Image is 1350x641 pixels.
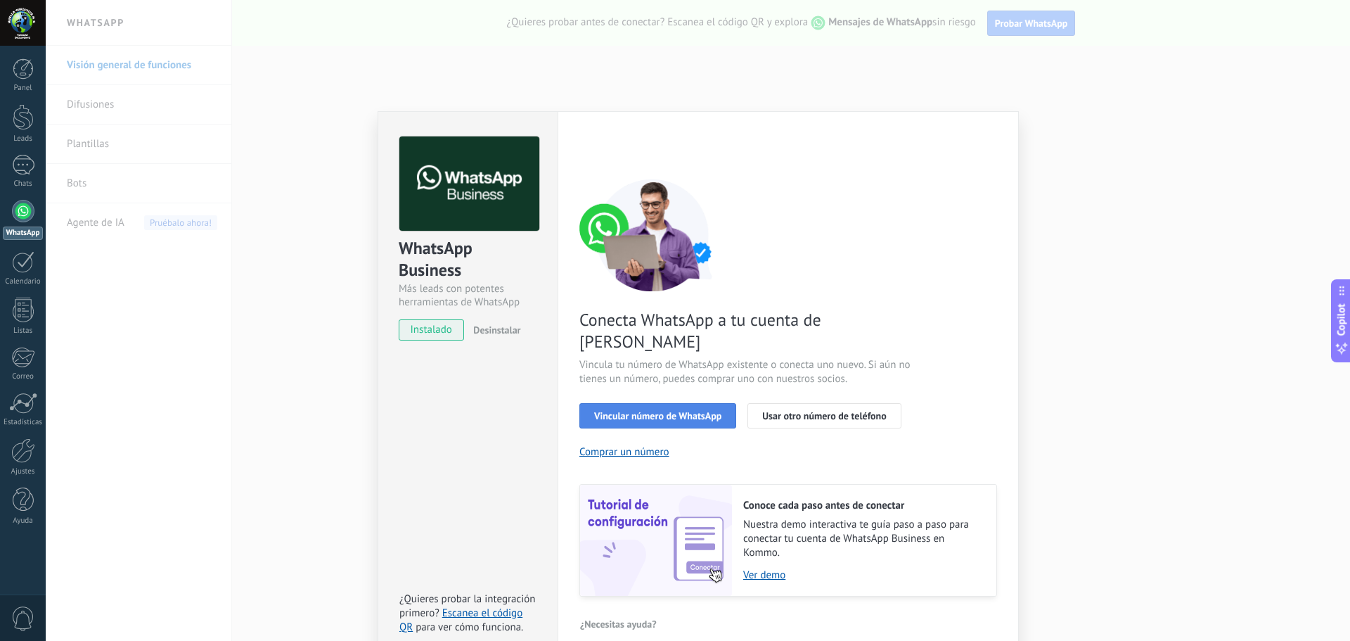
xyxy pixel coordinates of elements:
[399,592,536,620] span: ¿Quieres probar la integración primero?
[747,403,901,429] button: Usar otro número de teléfono
[416,621,523,634] span: para ver cómo funciona.
[3,418,44,427] div: Estadísticas
[3,326,44,336] div: Listas
[580,619,657,629] span: ¿Necesitas ayuda?
[762,411,886,421] span: Usar otro número de teléfono
[579,403,736,429] button: Vincular número de WhatsApp
[399,282,537,309] div: Más leads con potentes herramientas de WhatsApp
[594,411,721,421] span: Vincular número de WhatsApp
[579,358,914,386] span: Vincula tu número de WhatsApp existente o conecta uno nuevo. Si aún no tienes un número, puedes c...
[399,607,522,634] a: Escanea el código QR
[3,84,44,93] div: Panel
[468,319,520,341] button: Desinstalar
[3,227,43,240] div: WhatsApp
[1335,303,1349,336] span: Copilot
[743,518,982,560] span: Nuestra demo interactiva te guía paso a paso para conectar tu cuenta de WhatsApp Business en Kommo.
[579,614,657,635] button: ¿Necesitas ayuda?
[399,237,537,282] div: WhatsApp Business
[473,324,520,336] span: Desinstalar
[3,467,44,476] div: Ajustes
[743,499,982,512] h2: Conoce cada paso antes de conectar
[579,309,914,353] span: Conecta WhatsApp a tu cuenta de [PERSON_NAME]
[743,569,982,582] a: Ver demo
[3,179,44,189] div: Chats
[3,516,44,526] div: Ayuda
[579,445,669,459] button: Comprar un número
[399,319,463,341] span: instalado
[579,179,727,291] img: connect number
[3,134,44,144] div: Leads
[3,372,44,381] div: Correo
[399,137,539,231] img: logo_main.png
[3,277,44,286] div: Calendario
